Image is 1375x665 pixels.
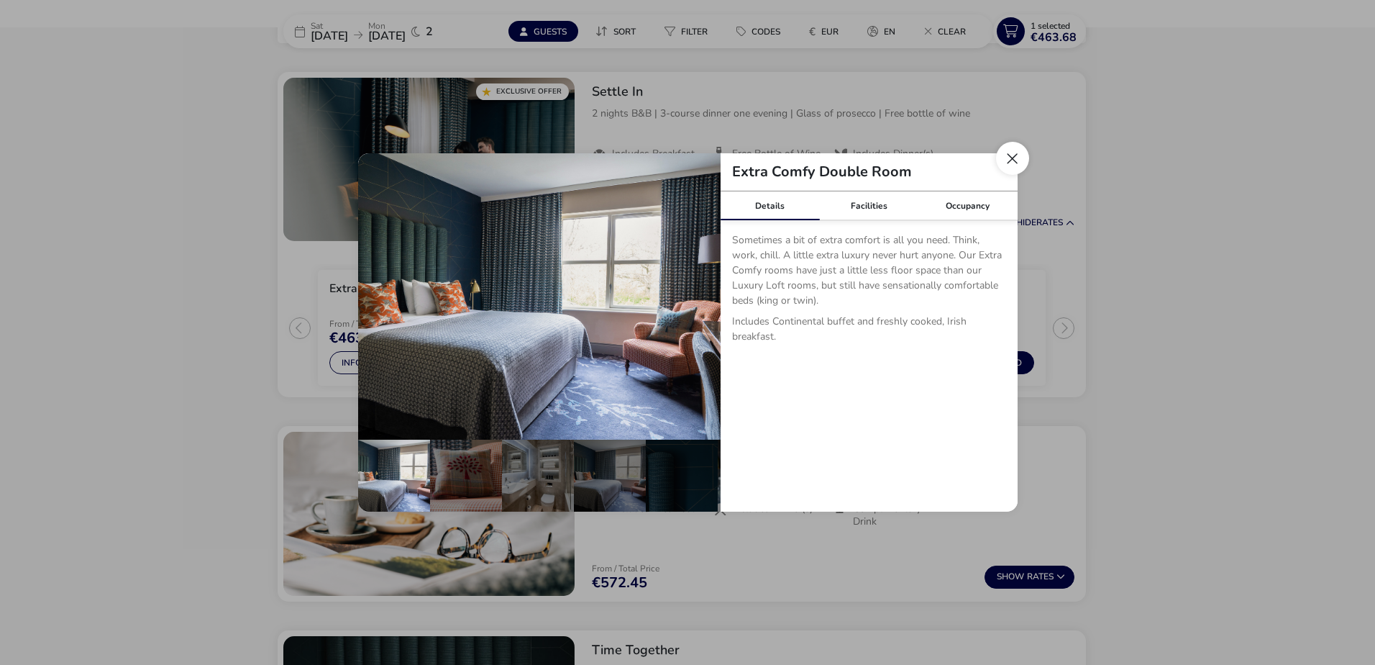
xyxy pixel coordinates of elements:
div: Occupancy [918,191,1018,220]
p: Sometimes a bit of extra comfort is all you need. Think, work, chill. A little extra luxury never... [732,232,1006,314]
div: Facilities [819,191,918,220]
div: Details [721,191,820,220]
button: Close dialog [996,142,1029,175]
p: Includes Continental buffet and freshly cooked, Irish breakfast. [732,314,1006,350]
img: 2fc8d8194b289e90031513efd3cd5548923c7455a633bcbef55e80dd528340a8 [358,153,721,440]
h2: Extra Comfy Double Room [721,165,923,179]
div: details [358,153,1018,512]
